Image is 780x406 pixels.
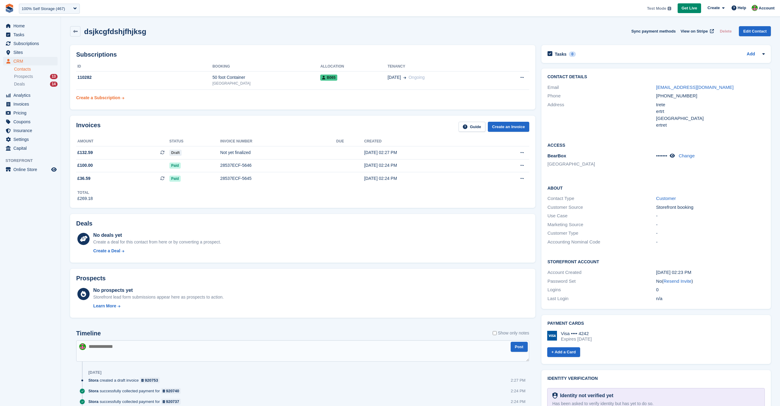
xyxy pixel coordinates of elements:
div: Total [77,190,93,195]
div: [DATE] [88,370,101,375]
a: menu [3,144,58,152]
div: Create a Deal [93,248,120,254]
a: View on Stripe [678,26,715,36]
div: 920740 [166,388,179,394]
a: Create a Subscription [76,92,124,103]
div: Identity not verified yet [558,392,613,399]
div: [GEOGRAPHIC_DATA] [656,115,765,122]
a: Learn More [93,303,224,309]
h2: About [548,185,765,191]
div: Logins [548,286,656,293]
a: Create a Deal [93,248,221,254]
span: Insurance [13,126,50,135]
a: menu [3,165,58,174]
span: Stora [88,399,98,404]
div: [GEOGRAPHIC_DATA] [212,81,320,86]
a: menu [3,100,58,108]
a: menu [3,91,58,100]
div: Accounting Nominal Code [548,239,656,246]
div: 13 [50,74,58,79]
h2: Deals [76,220,92,227]
span: Coupons [13,117,50,126]
div: No prospects yet [93,287,224,294]
h2: dsjkcgfdshjfhjksg [84,27,146,36]
h2: Subscriptions [76,51,529,58]
a: menu [3,39,58,48]
div: 28537ECF-5646 [220,162,336,169]
img: Identity Verification Ready [552,392,558,399]
h2: Storefront Account [548,258,765,264]
span: Ongoing [409,75,425,80]
div: 14 [50,82,58,87]
div: 0 [656,286,765,293]
div: n/a [656,295,765,302]
span: Online Store [13,165,50,174]
span: ••••••• [656,153,667,158]
a: Customer [656,196,676,201]
div: Not yet finalized [220,149,336,156]
span: £36.59 [77,175,90,182]
h2: Timeline [76,330,101,337]
div: [PHONE_NUMBER] [656,93,765,100]
div: [DATE] 02:24 PM [364,175,483,182]
span: Get Live [682,5,697,11]
div: No deals yet [93,232,221,239]
a: Create an Invoice [488,122,529,132]
span: Pricing [13,109,50,117]
span: Analytics [13,91,50,100]
th: Tenancy [388,62,493,72]
div: - [656,230,765,237]
span: Subscriptions [13,39,50,48]
div: Use Case [548,212,656,219]
a: menu [3,109,58,117]
th: Amount [76,137,169,146]
div: [DATE] 02:24 PM [364,162,483,169]
th: Due [336,137,364,146]
div: Address [548,101,656,129]
a: menu [3,135,58,144]
div: Contact Type [548,195,656,202]
div: - [656,239,765,246]
div: £269.18 [77,195,93,202]
div: Email [548,84,656,91]
div: ertret [656,122,765,129]
div: Expires [DATE] [561,336,592,342]
span: View on Stripe [681,28,708,34]
div: [DATE] 02:27 PM [364,149,483,156]
img: icon-info-grey-7440780725fd019a000dd9b08b2336e03edf1995a4989e88bcd33f0948082b44.svg [668,7,671,10]
img: Will McNeilly [752,5,758,11]
span: Tasks [13,30,50,39]
div: Password Set [548,278,656,285]
div: Customer Type [548,230,656,237]
div: Phone [548,93,656,100]
a: Deals 14 [14,81,58,87]
span: Home [13,22,50,30]
a: 920753 [140,377,160,383]
li: [GEOGRAPHIC_DATA] [548,161,656,168]
a: Edit Contact [739,26,771,36]
h2: Tasks [555,51,567,57]
img: Will McNeilly [79,343,86,350]
div: Customer Source [548,204,656,211]
span: Account [759,5,775,11]
div: Storefront lead form submissions appear here as prospects to action. [93,294,224,300]
a: menu [3,30,58,39]
a: menu [3,117,58,126]
div: 2:27 PM [511,377,525,383]
button: Post [511,342,528,352]
div: Visa •••• 4242 [561,331,592,336]
span: Stora [88,388,98,394]
a: [EMAIL_ADDRESS][DOMAIN_NAME] [656,85,733,90]
a: Contacts [14,66,58,72]
a: Add [747,51,755,58]
th: Created [364,137,483,146]
div: successfully collected payment for [88,399,184,404]
span: Paid [169,163,181,169]
span: Capital [13,144,50,152]
span: £132.59 [77,149,93,156]
h2: Access [548,142,765,148]
a: Change [679,153,695,158]
span: BearBox [548,153,566,158]
h2: Prospects [76,275,106,282]
a: menu [3,22,58,30]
